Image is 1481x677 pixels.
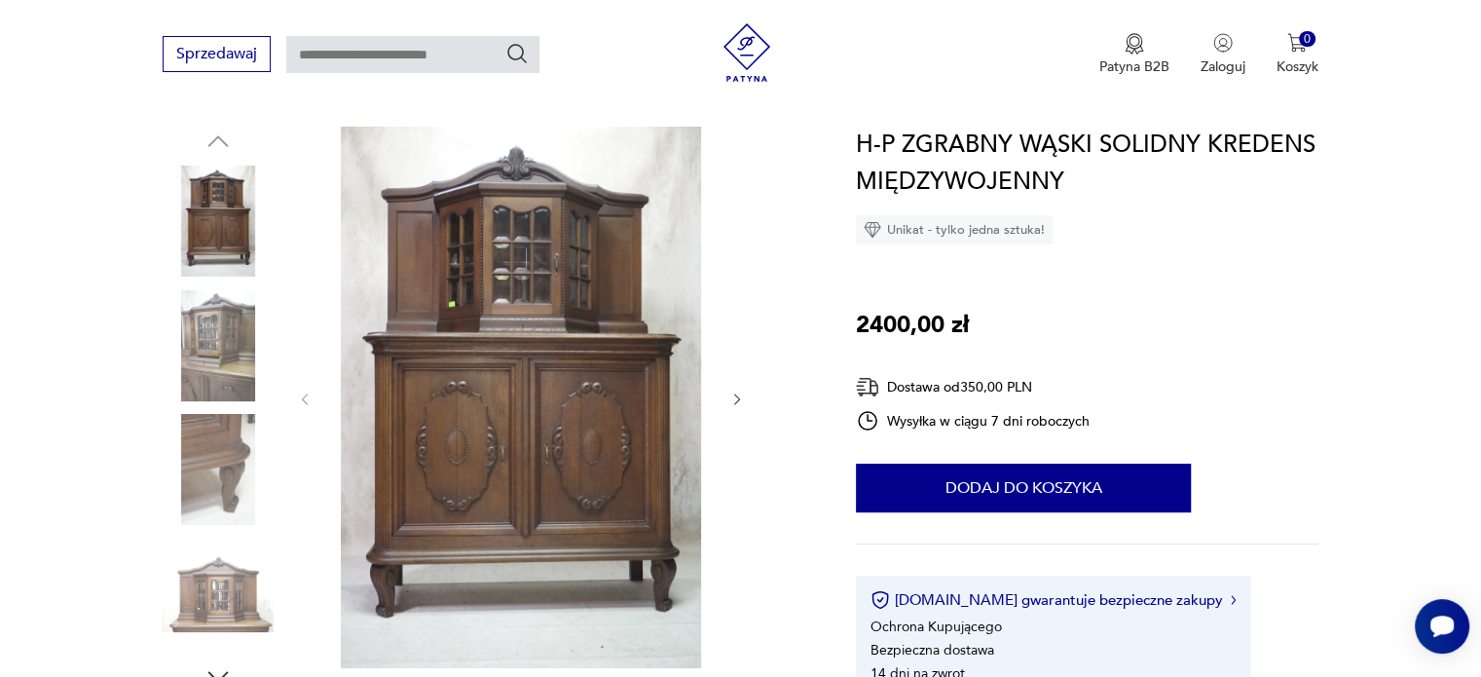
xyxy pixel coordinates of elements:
[1201,57,1245,76] p: Zaloguj
[864,221,881,239] img: Ikona diamentu
[856,464,1191,512] button: Dodaj do koszyka
[163,49,271,62] a: Sprzedawaj
[856,307,969,344] p: 2400,00 zł
[1277,57,1318,76] p: Koszyk
[1277,33,1318,76] button: 0Koszyk
[856,215,1053,244] div: Unikat - tylko jedna sztuka!
[856,127,1318,201] h1: H-P ZGRABNY WĄSKI SOLIDNY KREDENS MIĘDZYWOJENNY
[1201,33,1245,76] button: Zaloguj
[870,590,890,610] img: Ikona certyfikatu
[1287,33,1307,53] img: Ikona koszyka
[870,641,994,659] li: Bezpieczna dostawa
[1099,33,1169,76] a: Ikona medaluPatyna B2B
[1415,599,1469,654] iframe: Smartsupp widget button
[1231,595,1237,605] img: Ikona strzałki w prawo
[856,375,1090,399] div: Dostawa od 350,00 PLN
[163,414,274,525] img: Zdjęcie produktu H-P ZGRABNY WĄSKI SOLIDNY KREDENS MIĘDZYWOJENNY
[1099,33,1169,76] button: Patyna B2B
[870,590,1236,610] button: [DOMAIN_NAME] gwarantuje bezpieczne zakupy
[1125,33,1144,55] img: Ikona medalu
[856,409,1090,433] div: Wysyłka w ciągu 7 dni roboczych
[505,42,529,65] button: Szukaj
[1299,31,1315,48] div: 0
[163,36,271,72] button: Sprzedawaj
[163,539,274,650] img: Zdjęcie produktu H-P ZGRABNY WĄSKI SOLIDNY KREDENS MIĘDZYWOJENNY
[333,127,709,668] img: Zdjęcie produktu H-P ZGRABNY WĄSKI SOLIDNY KREDENS MIĘDZYWOJENNY
[870,618,1002,636] li: Ochrona Kupującego
[1213,33,1233,53] img: Ikonka użytkownika
[856,375,879,399] img: Ikona dostawy
[163,290,274,401] img: Zdjęcie produktu H-P ZGRABNY WĄSKI SOLIDNY KREDENS MIĘDZYWOJENNY
[1099,57,1169,76] p: Patyna B2B
[163,166,274,277] img: Zdjęcie produktu H-P ZGRABNY WĄSKI SOLIDNY KREDENS MIĘDZYWOJENNY
[718,23,776,82] img: Patyna - sklep z meblami i dekoracjami vintage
